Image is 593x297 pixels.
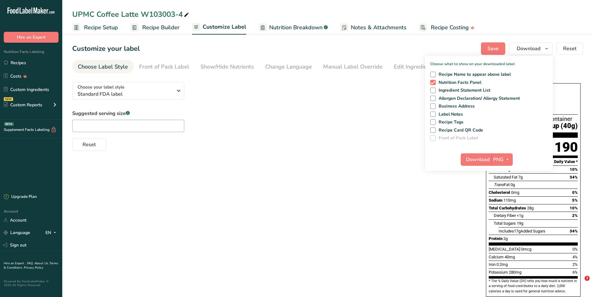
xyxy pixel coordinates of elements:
button: Save [481,42,505,55]
button: Reset [557,42,583,55]
div: Choose Label Style [78,63,128,71]
p: Choose what to show on your downloaded label [425,56,553,67]
span: Save [487,45,499,52]
span: [MEDICAL_DATA] [489,247,520,251]
i: Trans [494,182,504,187]
span: Download [517,45,540,52]
span: Recipe Card QR Code [436,127,483,133]
div: Edit Ingredients/Allergens List [394,63,473,71]
span: 0% [572,247,578,251]
a: Privacy Policy [24,266,43,270]
span: 10% [570,167,578,172]
button: Hire an Expert [4,32,59,43]
span: Calcium [489,255,504,259]
a: Language [4,227,30,238]
button: Download [509,42,553,55]
button: Choose your label style Standard FDA label [72,82,184,100]
span: 0mg [511,190,519,195]
div: Show/Hide Nutrients [200,63,254,71]
div: UPMC Coffee Latte W103003-4 [72,9,190,20]
span: Recipe Builder [142,23,180,32]
span: 34% [570,229,578,233]
a: About Us . [35,261,49,266]
section: * The % Daily Value (DV) tells you how much a nutrient in a serving of food contributes to a dail... [489,279,578,294]
span: 19g [517,221,523,226]
span: Customize Label [203,23,246,31]
span: Cholesterol [489,190,510,195]
div: 190 [554,139,578,156]
button: PNG [491,153,513,166]
button: Download [461,153,491,166]
span: Ingredient Statement List [436,88,491,93]
span: 2g [503,236,508,241]
span: 1/4 Cup (40g) [535,122,578,130]
div: BETA [4,122,14,126]
span: Nutrition Breakdown [269,23,322,32]
span: 0% [572,190,578,195]
a: Hire an Expert . [4,261,26,266]
span: 40mg [505,255,515,259]
div: Powered By FoodLabelMaker © 2025 All Rights Reserved [4,280,59,287]
div: Manual Label Override [323,63,383,71]
a: Nutrition Breakdown [259,21,328,35]
button: Reset [72,138,106,151]
span: Nutrition Facts Panel [436,80,482,85]
span: Allergen Declaration/ Allergy Statement [436,96,520,101]
span: 2% [572,262,578,267]
span: Reset [82,141,96,148]
span: 0.2mg [497,262,508,267]
span: Choose your label style [78,84,125,90]
span: Includes Added Sugars [499,229,545,233]
a: Notes & Attachments [340,21,407,35]
label: Suggested serving size [72,110,184,117]
span: Fat [494,182,510,187]
div: Upgrade Plan [4,194,37,200]
span: Standard FDA label [78,90,172,98]
span: Total Carbohydrates [489,206,526,210]
a: Terms & Conditions . [4,261,58,270]
span: Label Notes [436,112,463,117]
a: Recipe Setup [72,21,118,35]
div: NEW [4,97,13,101]
span: Saturated Fat [494,175,517,180]
span: 0mcg [521,247,531,251]
a: FAQ . [27,261,35,266]
a: Customize Label [192,20,246,35]
a: Recipe Costing [419,21,475,35]
span: Dietary Fiber [494,213,516,218]
span: <1g [517,213,523,218]
span: 280mg [509,270,521,275]
div: Change Language [265,63,312,71]
span: Download [466,156,490,163]
span: Recipe Name to appear above label [436,72,511,77]
span: 6% [572,270,578,275]
span: Total Sugars [494,221,516,226]
span: Protein [489,236,502,241]
a: Recipe Builder [130,21,180,35]
span: PNG [493,156,504,163]
span: 7g [518,175,523,180]
span: 4% [572,255,578,259]
span: 110mg [503,198,516,203]
span: Recipe Tags [436,119,464,125]
span: Recipe Costing [431,23,469,32]
div: EN [45,229,59,237]
div: Front of Pack Label [139,63,189,71]
span: 0g [511,182,515,187]
span: 17g [514,229,520,233]
span: Notes & Attachments [351,23,407,32]
span: 5% [572,198,578,203]
span: 2 [585,276,590,281]
h1: Customize your label [72,44,140,54]
span: 28g [527,206,534,210]
span: 10% [570,206,578,210]
span: Reset [563,45,577,52]
span: Sodium [489,198,502,203]
span: Front of Pack Label [436,135,478,141]
span: 2% [572,213,578,218]
span: 34% [570,175,578,180]
span: Iron [489,262,496,267]
span: Potassium [489,270,508,275]
iframe: Intercom live chat [572,276,587,291]
span: Business Address [436,103,475,109]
